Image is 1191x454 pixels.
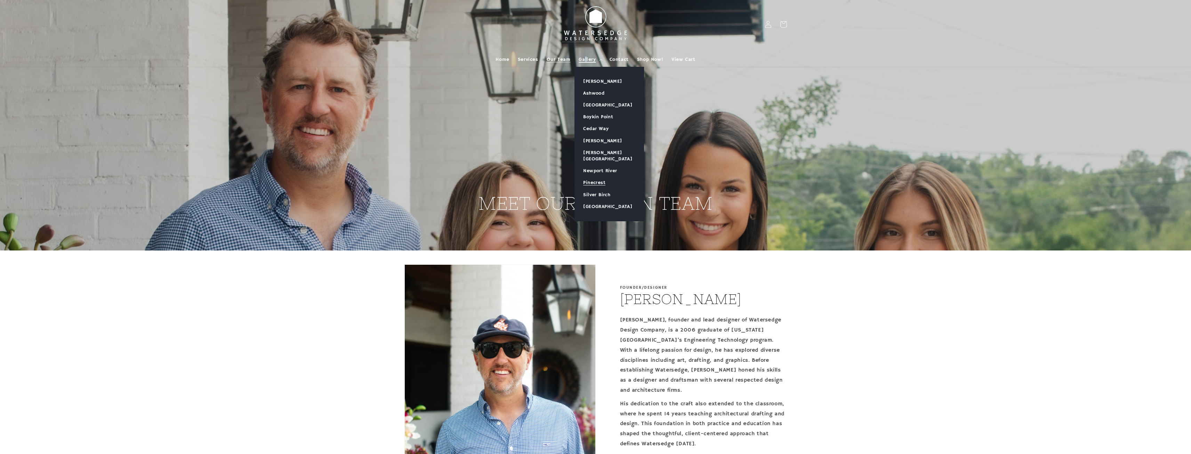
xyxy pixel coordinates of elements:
p: Founder/Designer [620,285,668,290]
span: Contact [610,56,629,63]
span: Our Team [547,56,571,63]
a: Home [491,52,513,67]
a: Silver Birch [575,189,644,201]
a: Newport River [575,165,644,177]
h2: [PERSON_NAME] [620,290,742,308]
summary: Gallery [574,52,605,67]
a: Shop Now! [633,52,667,67]
a: [PERSON_NAME] [575,135,644,147]
span: Gallery [579,56,596,63]
a: [GEOGRAPHIC_DATA] [575,99,644,111]
a: Boykin Point [575,111,644,123]
span: View Cart [671,56,695,63]
span: Home [496,56,509,63]
a: [GEOGRAPHIC_DATA] [575,201,644,213]
a: [PERSON_NAME][GEOGRAPHIC_DATA] [575,147,644,165]
p: [PERSON_NAME], founder and lead designer of Watersedge Design Company, is a 2006 graduate of [US_... [620,315,787,395]
a: Services [514,52,542,67]
span: Services [518,56,538,63]
a: Pinecrest [575,177,644,189]
a: [PERSON_NAME] [575,75,644,87]
p: His dedication to the craft also extended to the classroom, where he spent 14 years teaching arch... [620,399,787,449]
a: Our Team [542,52,575,67]
a: Cedar Way [575,123,644,135]
a: Contact [605,52,633,67]
img: Watersedge Design Co [557,3,634,46]
span: Shop Now! [637,56,663,63]
a: View Cart [667,52,699,67]
a: Ashwood [575,87,644,99]
h2: MEET OUR DESIGN TEAM [478,35,713,215]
